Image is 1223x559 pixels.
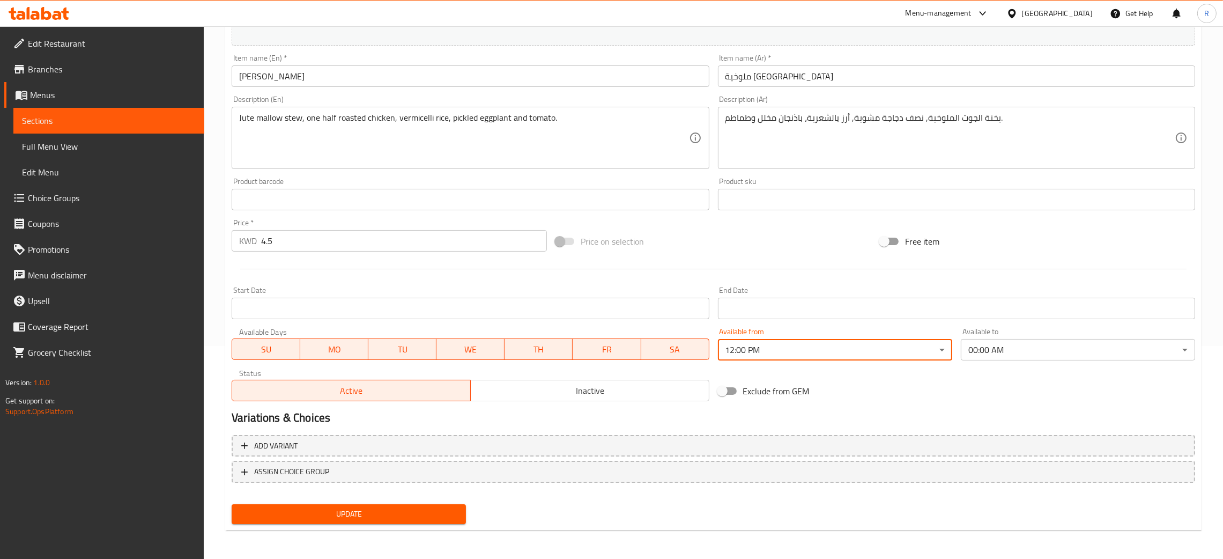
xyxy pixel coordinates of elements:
[4,340,204,365] a: Grocery Checklist
[232,380,471,401] button: Active
[725,113,1175,164] textarea: يخنة الجوت الملوخية, نصف دجاجة مشوية, أرز بالشعرية، باذنجان مخلل وطماطم.
[4,288,204,314] a: Upsell
[30,89,196,101] span: Menus
[236,342,296,357] span: SU
[581,235,644,248] span: Price on selection
[33,376,50,389] span: 1.0.0
[22,140,196,153] span: Full Menu View
[28,217,196,230] span: Coupons
[232,339,300,360] button: SU
[646,342,705,357] span: SA
[239,234,257,247] p: KWD
[4,237,204,262] a: Promotions
[718,339,952,361] div: 12:00 PM
[4,56,204,82] a: Branches
[232,435,1195,457] button: Add variant
[5,404,73,418] a: Support.OpsPlatform
[577,342,636,357] span: FR
[232,504,466,524] button: Update
[509,342,568,357] span: TH
[239,113,688,164] textarea: Jute mallow stew, one half roasted chicken, vermicelli rice, pickled eggplant and tomato.
[300,339,368,360] button: MO
[505,339,573,360] button: TH
[240,507,457,521] span: Update
[641,339,709,360] button: SA
[232,410,1195,426] h2: Variations & Choices
[4,314,204,340] a: Coverage Report
[13,159,204,185] a: Edit Menu
[28,346,196,359] span: Grocery Checklist
[236,383,466,399] span: Active
[13,134,204,159] a: Full Menu View
[13,108,204,134] a: Sections
[232,189,709,210] input: Please enter product barcode
[718,65,1195,87] input: Enter name Ar
[4,262,204,288] a: Menu disclaimer
[28,243,196,256] span: Promotions
[232,461,1195,483] button: ASSIGN CHOICE GROUP
[5,376,32,389] span: Version:
[961,339,1195,361] div: 00:00 AM
[254,465,329,479] span: ASSIGN CHOICE GROUP
[470,380,709,401] button: Inactive
[5,394,55,408] span: Get support on:
[906,7,972,20] div: Menu-management
[28,269,196,282] span: Menu disclaimer
[28,192,196,204] span: Choice Groups
[436,339,505,360] button: WE
[743,385,810,398] span: Exclude from GEM
[718,189,1195,210] input: Please enter product sku
[4,185,204,211] a: Choice Groups
[373,342,432,357] span: TU
[905,235,939,248] span: Free item
[28,63,196,76] span: Branches
[368,339,436,360] button: TU
[22,166,196,179] span: Edit Menu
[441,342,500,357] span: WE
[4,211,204,237] a: Coupons
[28,295,196,307] span: Upsell
[475,383,705,399] span: Inactive
[4,31,204,56] a: Edit Restaurant
[305,342,364,357] span: MO
[28,37,196,50] span: Edit Restaurant
[254,439,298,453] span: Add variant
[1204,8,1209,19] span: R
[28,320,196,333] span: Coverage Report
[4,82,204,108] a: Menus
[261,230,547,252] input: Please enter price
[1022,8,1093,19] div: [GEOGRAPHIC_DATA]
[232,65,709,87] input: Enter name En
[573,339,641,360] button: FR
[22,114,196,127] span: Sections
